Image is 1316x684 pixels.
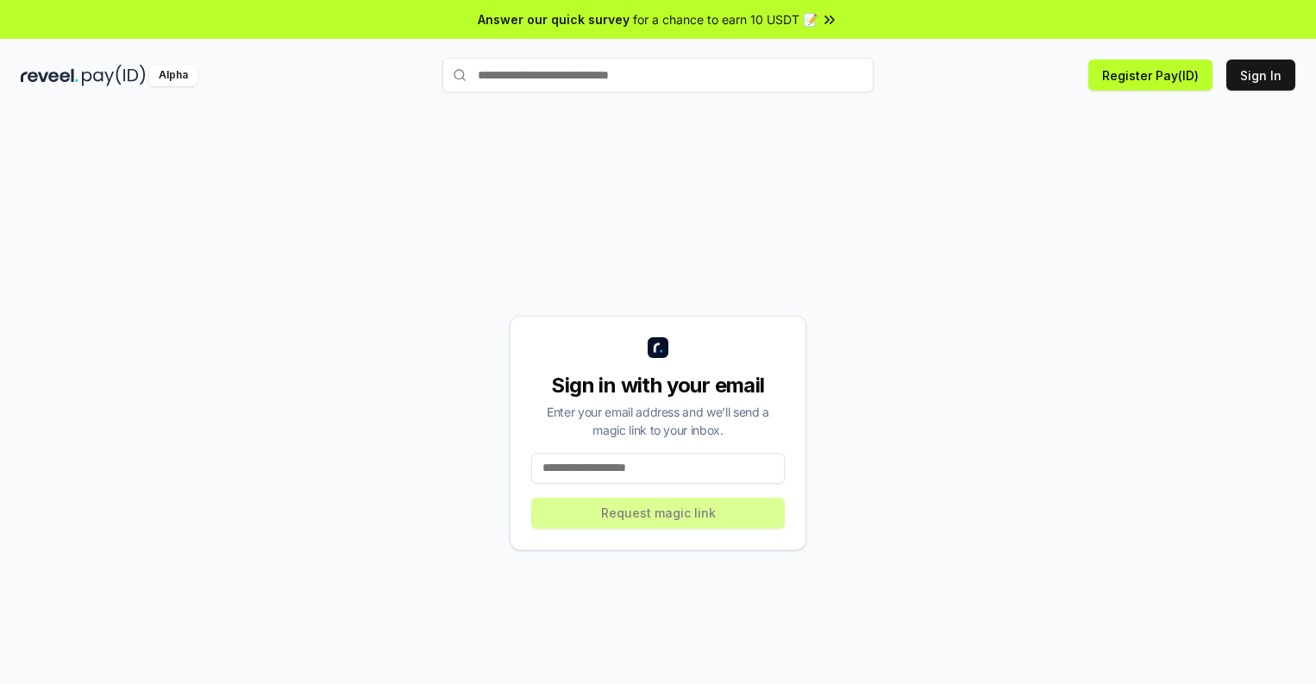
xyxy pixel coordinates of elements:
span: for a chance to earn 10 USDT 📝 [633,10,818,28]
div: Sign in with your email [531,372,785,399]
button: Sign In [1226,60,1295,91]
img: logo_small [648,337,668,358]
img: reveel_dark [21,65,78,86]
div: Enter your email address and we’ll send a magic link to your inbox. [531,403,785,439]
div: Alpha [149,65,197,86]
span: Answer our quick survey [478,10,630,28]
img: pay_id [82,65,146,86]
button: Register Pay(ID) [1088,60,1213,91]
